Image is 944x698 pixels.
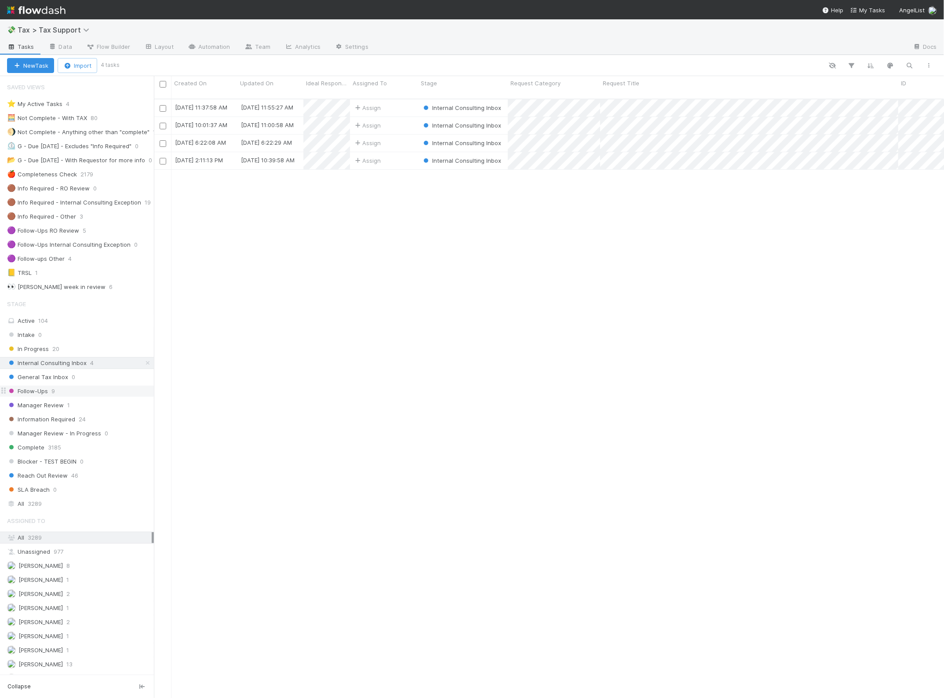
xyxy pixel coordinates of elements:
img: avatar_a8b9208c-77c1-4b07-b461-d8bc701f972e.png [7,632,16,640]
span: [PERSON_NAME] [18,590,63,597]
a: Automation [181,40,237,55]
div: My Active Tasks [7,99,62,110]
img: avatar_12dd09bb-393f-4edb-90ff-b12147216d3f.png [7,589,16,598]
span: 1 [66,645,69,656]
span: 0 [53,484,57,495]
input: Toggle Row Selected [160,105,166,112]
button: Import [58,58,97,73]
a: Data [41,40,79,55]
span: [PERSON_NAME] [18,604,63,611]
span: 3289 [28,498,42,509]
img: avatar_d6b50140-ca82-482e-b0bf-854821fc5d82.png [7,603,16,612]
span: Updated On [240,79,273,88]
span: 104 [38,317,48,324]
span: Assign [354,139,381,147]
div: Completeness Check [7,169,77,180]
span: 🌖 [7,128,16,135]
span: Complete [7,442,44,453]
span: Stage [7,295,26,313]
a: My Tasks [850,6,885,15]
input: Toggle All Rows Selected [160,81,166,88]
span: 3185 [48,442,61,453]
span: Intake [7,329,35,340]
div: [DATE] 11:55:27 AM [241,103,293,112]
div: Unassigned [7,546,152,557]
span: 20 [52,344,59,354]
span: SLA Breach [7,484,50,495]
span: 🟣 [7,227,16,234]
span: 19 [145,197,160,208]
span: [PERSON_NAME] [18,576,63,583]
span: ⏲️ [7,142,16,150]
div: G - Due [DATE] - Excludes "Info Required" [7,141,131,152]
div: Info Required - Other [7,211,76,222]
span: 🟤 [7,212,16,220]
span: 4 [66,99,78,110]
span: ⭐ [7,100,16,107]
div: Info Required - RO Review [7,183,90,194]
div: [DATE] 2:11:13 PM [175,156,223,164]
span: 📂 [7,156,16,164]
div: Help [822,6,843,15]
input: Toggle Row Selected [160,123,166,129]
span: Internal Consulting Inbox [422,122,501,129]
div: [DATE] 6:22:08 AM [175,138,226,147]
div: Internal Consulting Inbox [422,156,501,165]
div: [PERSON_NAME] week in review [7,281,106,292]
span: Assign [354,156,381,165]
span: In Progress [7,344,49,354]
span: 0 [105,428,108,439]
a: Team [237,40,277,55]
input: Toggle Row Selected [160,158,166,164]
span: Tax > Tax Support [18,26,94,34]
span: 2179 [80,169,102,180]
span: [PERSON_NAME] [18,632,63,640]
span: 🟤 [7,198,16,206]
div: [DATE] 11:37:58 AM [175,103,227,112]
a: Layout [137,40,181,55]
span: Information Required [7,414,75,425]
span: Internal Consulting Inbox [422,104,501,111]
button: NewTask [7,58,54,73]
span: [PERSON_NAME] [18,562,63,569]
span: Manager Review - In Progress [7,428,101,439]
span: 🍎 [7,170,16,178]
img: avatar_628a5c20-041b-43d3-a441-1958b262852b.png [7,575,16,584]
span: Assigned To [353,79,387,88]
span: 80 [91,113,106,124]
span: 0 [135,141,147,152]
span: 0 [80,456,84,467]
span: 🟣 [7,255,16,262]
span: Collapse [7,683,31,691]
span: Assign [354,103,381,112]
div: Follow-Ups RO Review [7,225,79,236]
span: Request Category [510,79,561,88]
div: Active [7,315,152,326]
span: 🟤 [7,184,16,192]
small: 4 tasks [101,61,120,69]
span: Manager Review [7,400,64,411]
span: Internal Consulting Inbox [7,358,87,369]
span: 0 [72,372,75,383]
span: Internal Consulting Inbox [422,139,501,146]
span: Assigned To [7,512,45,530]
span: 1 [67,400,70,411]
span: AngelList [899,7,925,14]
span: Stage [421,79,437,88]
span: 1 [66,603,69,614]
span: Follow-Ups [7,386,48,397]
span: ID [901,79,906,88]
span: Request Title [603,79,639,88]
span: Saved Views [7,78,45,96]
span: 8 [66,560,70,571]
div: Internal Consulting Inbox [422,139,501,147]
span: 5 [83,225,95,236]
div: [DATE] 10:39:58 AM [241,156,295,164]
img: avatar_55a2f090-1307-4765-93b4-f04da16234ba.png [7,561,16,570]
div: Internal Consulting Inbox [422,121,501,130]
span: 24 [79,414,86,425]
div: Internal Consulting Inbox [422,103,501,112]
div: All [7,532,152,543]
